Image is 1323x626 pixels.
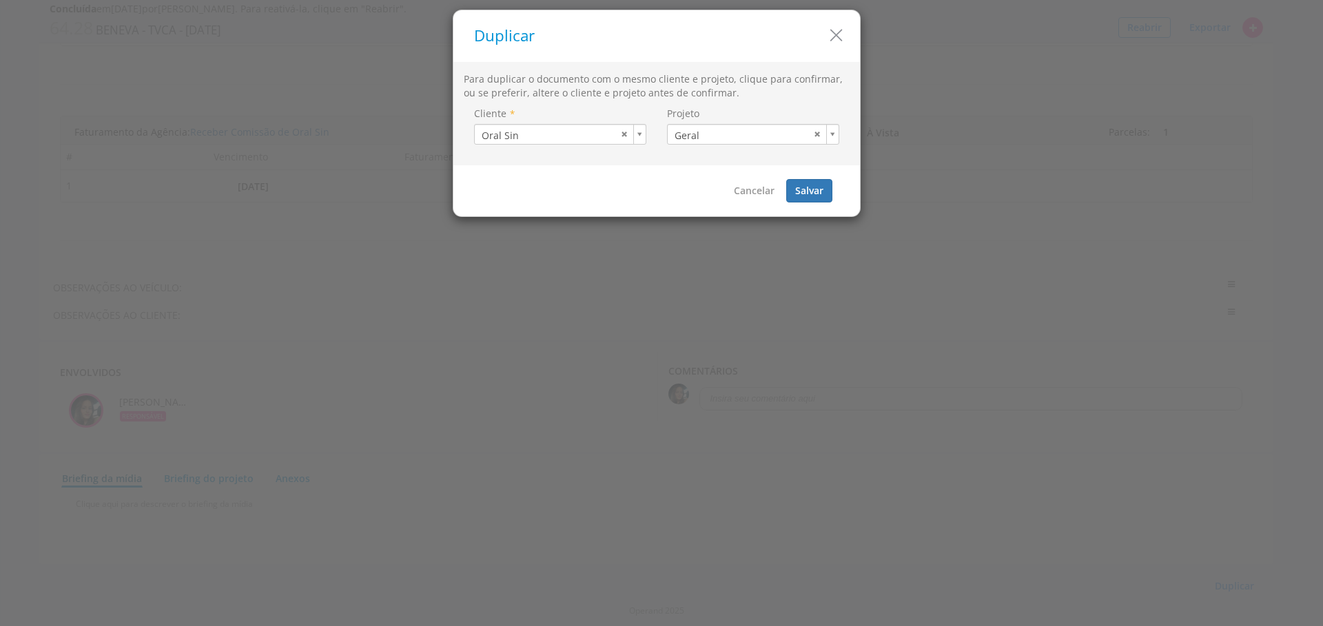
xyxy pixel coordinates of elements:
[474,25,535,46] span: Duplicar
[464,72,850,100] p: Para duplicar o documento com o mesmo cliente e projeto, clique para confirmar, ou se preferir, a...
[474,124,646,145] a: Oral Sin
[725,179,783,202] button: Cancelar
[474,107,506,121] label: Cliente
[786,179,832,202] button: Salvar
[668,125,810,146] span: Geral
[506,107,515,120] span: Campo obrigatório
[667,124,839,145] a: Geral
[475,125,617,146] span: Oral Sin
[667,107,699,121] label: Projeto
